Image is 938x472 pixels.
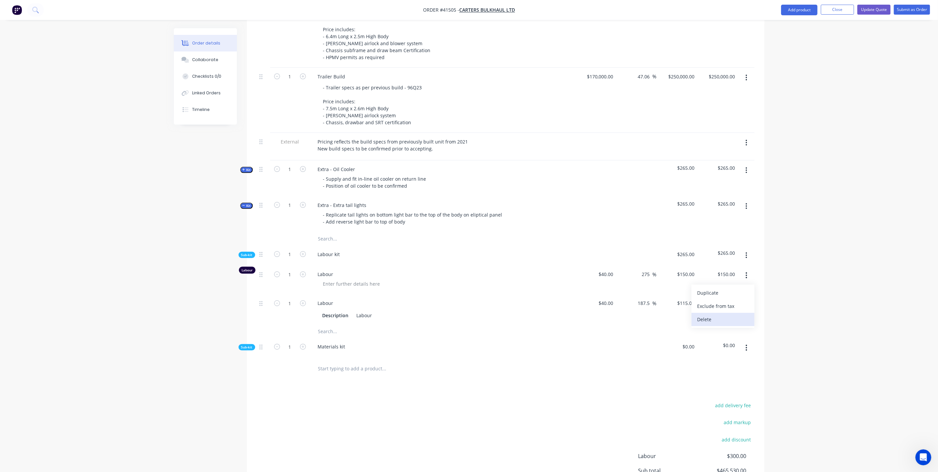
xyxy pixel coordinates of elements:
button: Kit [240,167,253,173]
div: Duplicate [697,288,749,298]
div: - Replicate tail lights on bottom light bar to the top of the body on eliptical panel - Add rever... [318,210,508,227]
span: Order #41505 - [423,7,459,13]
span: $0.00 [659,343,695,350]
div: Order details [192,40,220,46]
button: Submit as Order [894,5,930,15]
button: Checklists 0/0 [174,68,237,85]
div: Pricing reflects the build specs from previously built unit from 2021 New build specs to be confi... [313,137,473,153]
button: Update Quote [857,5,891,15]
a: Carters Bulkhaul Ltd [459,7,515,13]
div: Labour [313,298,339,308]
span: $265.00 [700,249,735,256]
img: Factory [12,5,22,15]
span: Sub-kit [241,252,253,257]
button: Kit [240,203,253,209]
div: Labour [354,311,375,320]
span: $265.00 [659,251,695,258]
button: Close [821,5,854,15]
span: $265.00 [659,164,695,171]
div: Linked Orders [192,90,221,96]
iframe: Intercom live chat [915,449,931,465]
span: $265.00 [659,200,695,207]
span: % [653,271,657,278]
div: Extra - Oil Cooler [313,164,361,174]
span: $265.00 [700,200,735,207]
div: Delete [697,315,749,324]
span: Sub-kit [241,345,253,350]
button: Collaborate [174,51,237,68]
span: Kit [242,167,251,172]
button: Linked Orders [174,85,237,101]
span: Labour [318,271,573,278]
div: Labour kit [313,249,345,259]
span: $0.00 [700,342,735,349]
span: $265.00 [700,164,735,171]
button: Order details [174,35,237,51]
div: Labour [239,267,255,274]
button: Timeline [174,101,237,118]
button: add markup [720,418,755,427]
div: Extra - Extra tail lights [313,200,372,210]
button: Add product [781,5,818,15]
div: - Truck specs as per previous build - NQA796 Price includes: - 6.4m Long x 2.5m High Body - [PERS... [318,11,436,62]
span: External [273,138,307,145]
span: Labour [638,452,697,460]
button: add delivery fee [712,401,755,410]
div: Description [320,311,351,320]
div: Trailer Build [313,72,351,81]
div: Collaborate [192,57,218,63]
div: - Trailer specs as per previous build - 96Q23 Price includes: - 7.5m Long x 2.6m High Body - [PER... [318,83,427,127]
input: Search... [318,232,451,245]
span: Kit [242,203,251,208]
button: add discount [718,435,755,444]
div: Materials kit [313,342,351,351]
div: Timeline [192,107,210,113]
input: Search... [318,325,451,338]
span: % [653,73,657,80]
div: - Supply and fit in-line oil cooler on return line - Position of oil cooler to be confirmed [318,174,433,191]
div: Checklists 0/0 [192,73,221,79]
div: Exclude from tax [697,301,749,311]
span: $300.00 [697,452,746,460]
span: % [653,300,657,307]
input: Start typing to add a product... [318,362,451,375]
